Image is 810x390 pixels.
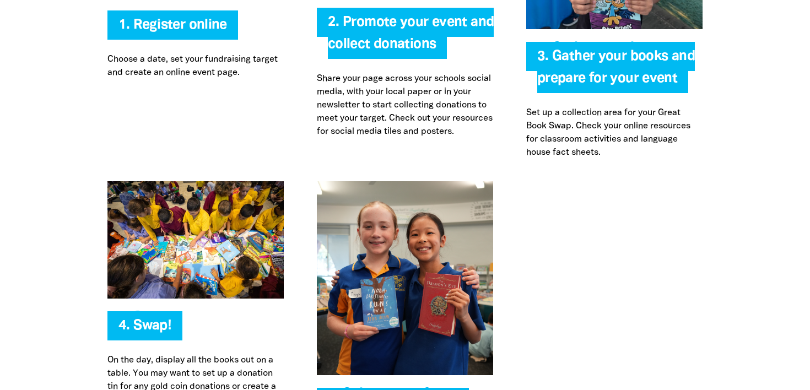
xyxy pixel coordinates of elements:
[328,16,494,59] span: 2. Promote your event and collect donations
[526,106,703,159] p: Set up a collection area for your Great Book Swap. Check your online resources for classroom acti...
[118,19,227,31] a: 1. Register online
[107,181,284,299] img: Swap!
[118,319,171,340] span: 4. Swap!
[317,72,493,138] p: Share your page across your schools social media, with your local paper or in your newsletter to ...
[317,181,493,375] img: Submit your funds
[107,53,284,79] p: Choose a date, set your fundraising target and create an online event page.
[537,50,695,93] span: 3. Gather your books and prepare for your event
